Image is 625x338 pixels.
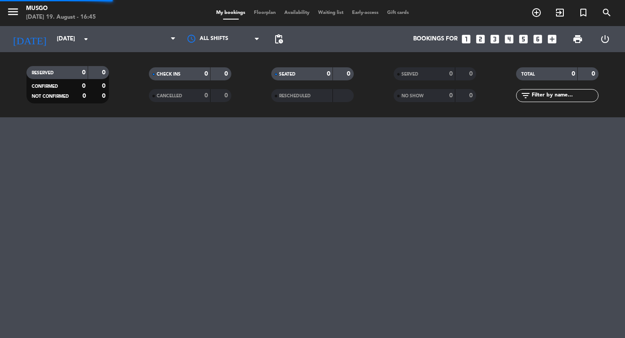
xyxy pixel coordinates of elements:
[461,33,472,45] i: looks_one
[591,26,618,52] div: LOG OUT
[532,33,543,45] i: looks_6
[273,34,284,44] span: pending_actions
[82,83,86,89] strong: 0
[204,71,208,77] strong: 0
[449,93,453,99] strong: 0
[489,33,500,45] i: looks_3
[224,71,230,77] strong: 0
[475,33,486,45] i: looks_two
[279,94,311,98] span: RESCHEDULED
[32,71,54,75] span: RESERVED
[26,13,96,22] div: [DATE] 19. August - 16:45
[401,94,424,98] span: NO SHOW
[503,33,515,45] i: looks_4
[102,83,107,89] strong: 0
[157,94,182,98] span: CANCELLED
[469,71,474,77] strong: 0
[102,93,107,99] strong: 0
[7,30,53,49] i: [DATE]
[279,72,296,76] span: SEATED
[521,72,535,76] span: TOTAL
[555,7,565,18] i: exit_to_app
[520,90,531,101] i: filter_list
[280,10,314,15] span: Availability
[212,10,250,15] span: My bookings
[82,93,86,99] strong: 0
[348,10,383,15] span: Early-access
[383,10,413,15] span: Gift cards
[224,93,230,99] strong: 0
[572,34,583,44] span: print
[531,91,598,100] input: Filter by name...
[518,33,529,45] i: looks_5
[7,5,20,21] button: menu
[32,84,58,89] span: CONFIRMED
[327,71,330,77] strong: 0
[531,7,542,18] i: add_circle_outline
[82,70,86,76] strong: 0
[204,93,208,99] strong: 0
[102,70,107,76] strong: 0
[578,7,589,18] i: turned_in_not
[314,10,348,15] span: Waiting list
[157,72,181,76] span: CHECK INS
[7,5,20,18] i: menu
[401,72,418,76] span: SERVED
[449,71,453,77] strong: 0
[602,7,612,18] i: search
[572,71,575,77] strong: 0
[250,10,280,15] span: Floorplan
[81,34,91,44] i: arrow_drop_down
[469,93,474,99] strong: 0
[592,71,597,77] strong: 0
[32,94,69,99] span: NOT CONFIRMED
[546,33,558,45] i: add_box
[600,34,610,44] i: power_settings_new
[413,36,457,43] span: Bookings for
[26,4,96,13] div: Musgo
[347,71,352,77] strong: 0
